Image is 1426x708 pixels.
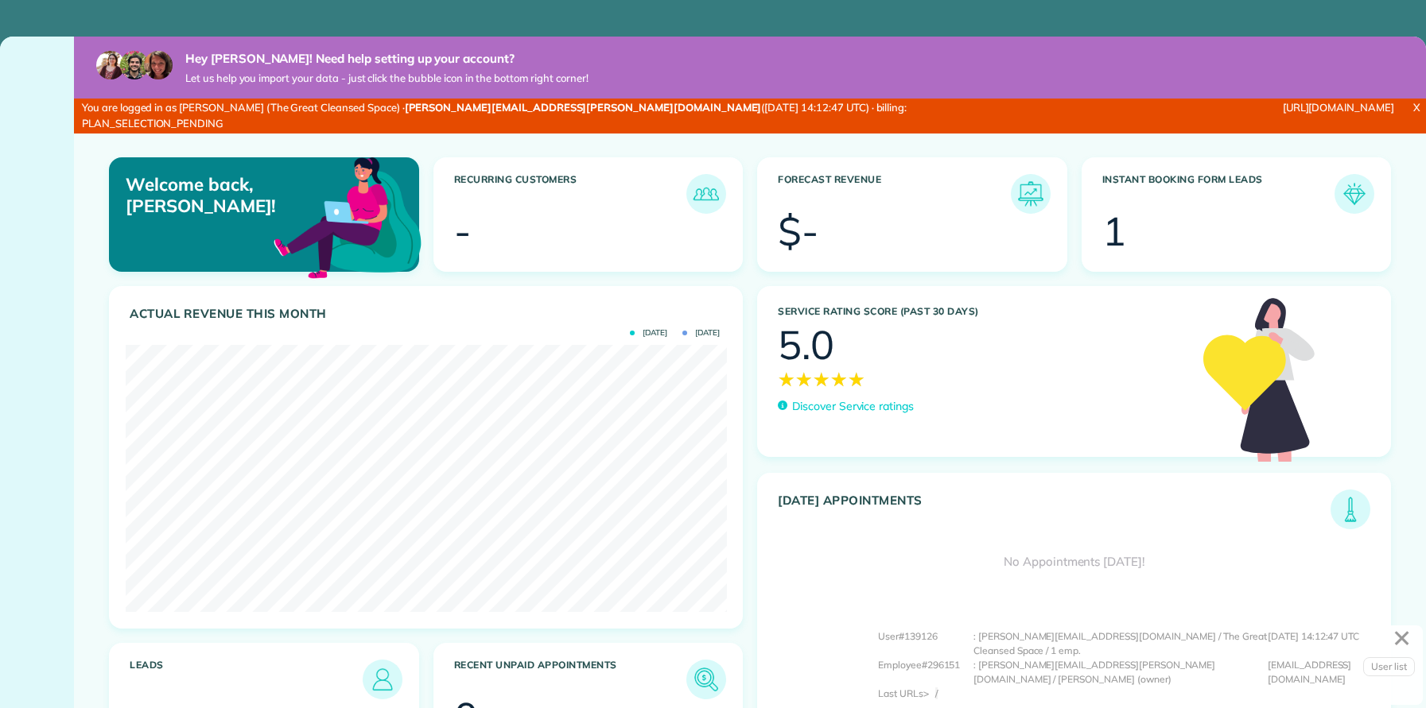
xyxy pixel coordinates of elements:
[878,687,923,701] div: Last URLs
[1268,629,1411,658] div: [DATE] 14:12:47 UTC
[690,664,722,695] img: icon_unpaid_appointments-47b8ce3997adf2238b356f14209ab4cced10bd1f174958f3ca8f1d0dd7fffeee.png
[1339,178,1370,210] img: icon_form_leads-04211a6a04a5b2264e4ee56bc0799ec3eb69b7e499cbb523a139df1d13a81ae0.png
[454,660,687,699] h3: Recent unpaid appointments
[74,99,956,133] div: You are logged in as [PERSON_NAME] (The Great Cleansed Space) · ([DATE] 14:12:47 UTC) · billing: ...
[270,139,425,293] img: dashboard_welcome-42a62b7d889689a78055ac9021e634bf52bae3f8056760290aed330b23ab8690.png
[795,365,813,393] span: ★
[792,398,914,415] p: Discover Service ratings
[778,398,914,415] a: Discover Service ratings
[973,629,1268,658] div: : [PERSON_NAME][EMAIL_ADDRESS][DOMAIN_NAME] / The Great Cleansed Space / 1 emp.
[454,211,471,251] div: -
[130,307,726,321] h3: Actual Revenue this month
[778,211,818,251] div: $-
[758,529,1390,595] div: No Appointments [DATE]!
[1363,657,1415,676] a: User list
[405,101,762,114] strong: [PERSON_NAME][EMAIL_ADDRESS][PERSON_NAME][DOMAIN_NAME]
[454,174,687,214] h3: Recurring Customers
[778,493,1331,529] h3: [DATE] Appointments
[778,174,1011,214] h3: Forecast Revenue
[690,178,722,210] img: icon_recurring_customers-cf858462ba22bcd05b5a5880d41d6543d210077de5bb9ebc9590e49fd87d84ed.png
[367,664,398,695] img: icon_leads-1bed01f49abd5b7fead27621c3d59655bb73ed531f8eeb49469d10e621d6b896.png
[1268,658,1411,687] div: [EMAIL_ADDRESS][DOMAIN_NAME]
[630,329,667,337] span: [DATE]
[96,51,125,79] img: maria-72a9807cf96188c08ef61303f053569d2e2a8a1cde33d635c8a3ac13582a053d.jpg
[1335,493,1366,525] img: icon_todays_appointments-901f7ab196bb0bea1936b74009e4eb5ffbc2d2711fa7634e0d609ed5ef32b18b.png
[1283,101,1394,114] a: [URL][DOMAIN_NAME]
[1102,174,1335,214] h3: Instant Booking Form Leads
[1015,178,1047,210] img: icon_forecast_revenue-8c13a41c7ed35a8dcfafea3cbb826a0462acb37728057bba2d056411b612bbbe.png
[778,325,834,365] div: 5.0
[923,687,944,701] div: >
[185,51,589,67] strong: Hey [PERSON_NAME]! Need help setting up your account?
[878,629,973,658] div: User#139126
[813,365,830,393] span: ★
[848,365,865,393] span: ★
[878,658,973,687] div: Employee#296151
[973,658,1268,687] div: : [PERSON_NAME][EMAIL_ADDRESS][PERSON_NAME][DOMAIN_NAME] / [PERSON_NAME] (owner)
[126,174,319,216] p: Welcome back, [PERSON_NAME]!
[682,329,720,337] span: [DATE]
[1385,619,1419,658] a: ✕
[935,687,938,699] span: /
[778,365,795,393] span: ★
[120,51,149,79] img: jorge-587dff0eeaa6aab1f244e6dc62b8924c3b6ad411094392a53c71c6c4a576187d.jpg
[1102,211,1126,251] div: 1
[185,72,589,85] span: Let us help you import your data - just click the bubble icon in the bottom right corner!
[830,365,848,393] span: ★
[144,51,173,79] img: michelle-19f622bdf1676172e81f8f8fba1fb50e276960ebfe0243fe18214015130c80e4.jpg
[130,660,363,699] h3: Leads
[778,306,1187,317] h3: Service Rating score (past 30 days)
[1407,99,1426,117] a: X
